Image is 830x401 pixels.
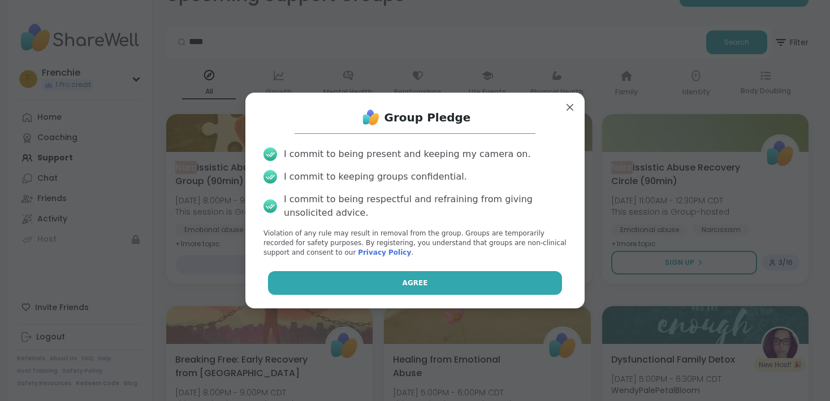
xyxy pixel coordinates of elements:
h1: Group Pledge [384,110,471,125]
span: Agree [403,278,428,288]
p: Violation of any rule may result in removal from the group. Groups are temporarily recorded for s... [263,229,567,257]
img: ShareWell Logo [360,106,382,129]
button: Agree [268,271,563,295]
a: Privacy Policy [358,249,411,256]
div: I commit to keeping groups confidential. [284,170,467,184]
div: I commit to being respectful and refraining from giving unsolicited advice. [284,193,567,220]
div: I commit to being present and keeping my camera on. [284,147,530,161]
